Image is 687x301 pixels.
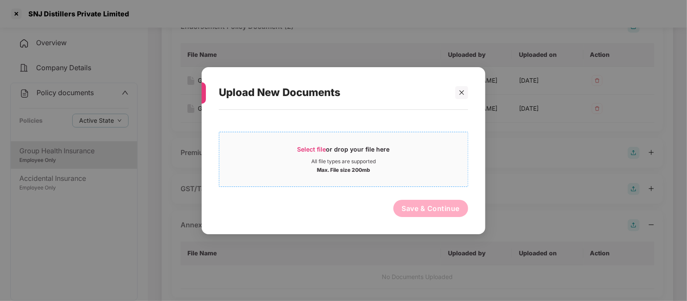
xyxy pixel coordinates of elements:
span: Select file [297,145,326,152]
div: All file types are supported [311,158,376,164]
div: Max. File size 200mb [317,164,370,173]
span: Select fileor drop your file hereAll file types are supportedMax. File size 200mb [219,138,468,180]
button: Save & Continue [393,199,469,217]
div: or drop your file here [297,145,390,158]
div: Upload New Documents [219,76,448,109]
span: close [459,89,465,95]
